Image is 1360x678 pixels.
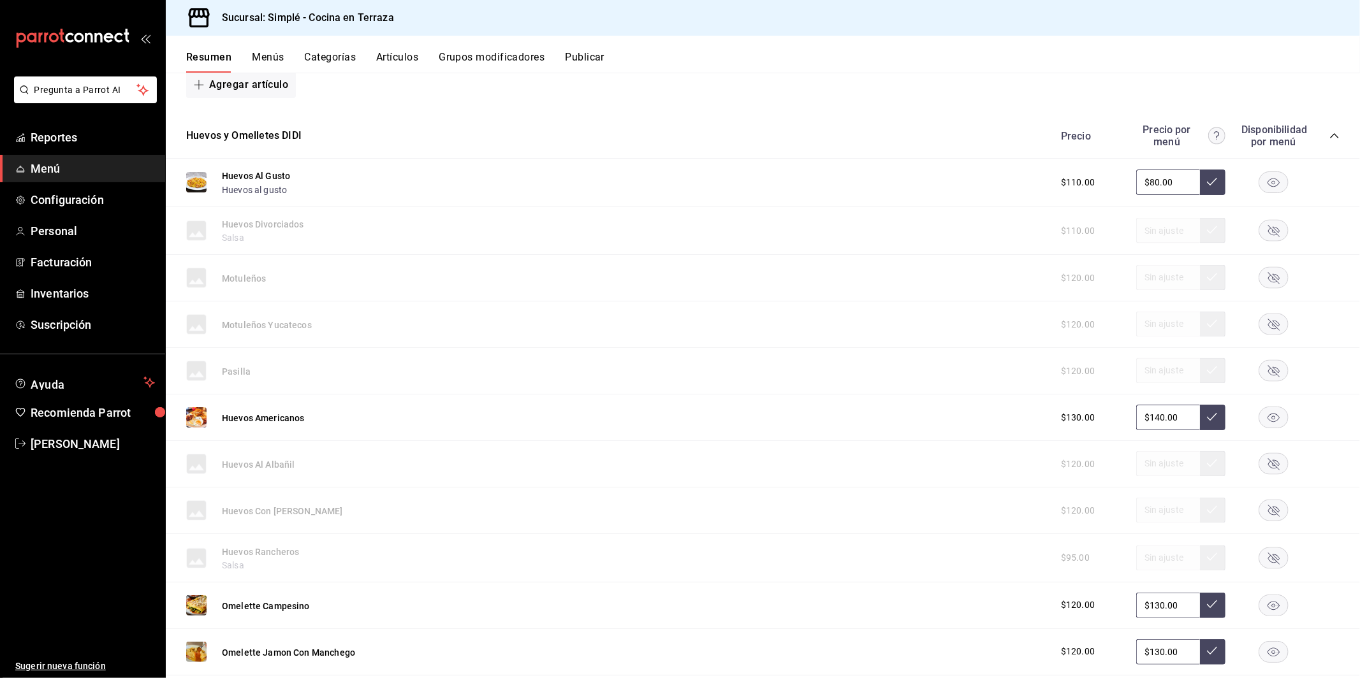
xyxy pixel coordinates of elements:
img: Preview [186,407,207,428]
img: Preview [186,642,207,662]
img: Preview [186,595,207,616]
input: Sin ajuste [1136,405,1200,430]
button: collapse-category-row [1329,131,1340,141]
button: Grupos modificadores [439,51,545,73]
span: Reportes [31,129,155,146]
div: Precio [1048,130,1130,142]
button: Resumen [186,51,231,73]
button: Artículos [376,51,418,73]
button: Pregunta a Parrot AI [14,76,157,103]
span: Configuración [31,191,155,208]
span: Menú [31,160,155,177]
span: Pregunta a Parrot AI [34,83,137,97]
div: navigation tabs [186,51,1360,73]
span: Personal [31,222,155,240]
input: Sin ajuste [1136,169,1200,195]
button: Omelette Jamon Con Manchego [222,646,355,659]
input: Sin ajuste [1136,593,1200,618]
span: $120.00 [1061,598,1095,612]
span: Facturación [31,254,155,271]
span: $110.00 [1061,176,1095,189]
div: Disponibilidad por menú [1241,124,1305,148]
button: Categorías [305,51,356,73]
button: Huevos Al Gusto [222,169,290,182]
input: Sin ajuste [1136,639,1200,665]
button: Omelette Campesino [222,600,310,612]
button: Menús [252,51,284,73]
span: $120.00 [1061,645,1095,658]
h3: Sucursal: Simplé - Cocina en Terraza [212,10,394,25]
a: Pregunta a Parrot AI [9,92,157,106]
button: Huevos y Omelletes DIDI [186,129,302,143]
span: Suscripción [31,316,155,333]
button: Agregar artículo [186,71,296,98]
span: Inventarios [31,285,155,302]
button: Publicar [565,51,604,73]
button: open_drawer_menu [140,33,150,43]
span: Sugerir nueva función [15,660,155,673]
span: $130.00 [1061,411,1095,424]
span: Recomienda Parrot [31,404,155,421]
span: Ayuda [31,375,138,390]
img: Preview [186,172,207,192]
div: Precio por menú [1136,124,1225,148]
button: Huevos Americanos [222,412,305,424]
span: [PERSON_NAME] [31,435,155,452]
button: Huevos al gusto [222,184,287,196]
